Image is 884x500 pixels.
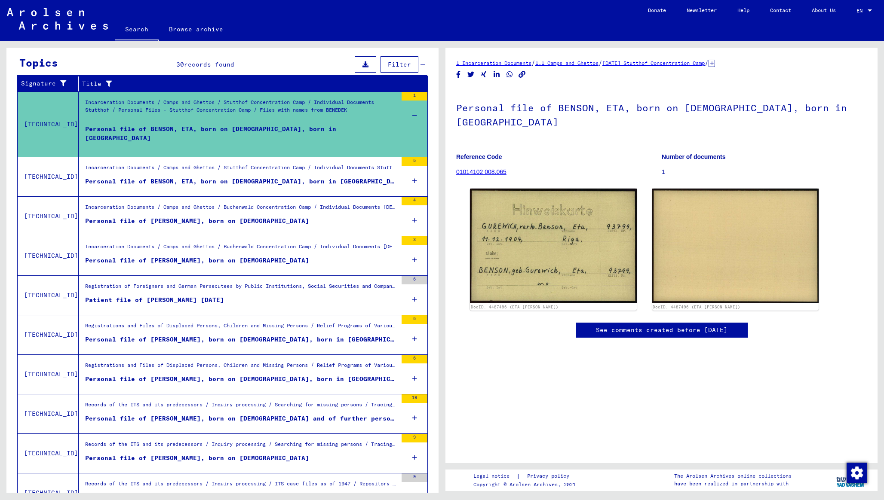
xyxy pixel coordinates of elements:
div: 5 [402,315,427,324]
mat-select-trigger: EN [856,7,863,14]
div: Records of the ITS and its predecessors / Inquiry processing / Searching for missing persons / Tr... [85,440,397,452]
div: 6 [402,276,427,284]
div: Incarceration Documents / Camps and Ghettos / Buchenwald Concentration Camp / Individual Document... [85,203,397,215]
button: Share on Xing [479,69,488,80]
div: Personal file of [PERSON_NAME], born on [DEMOGRAPHIC_DATA] [85,256,309,265]
div: | [473,472,580,481]
a: Privacy policy [520,472,580,481]
div: Personal file of BENSON, ETA, born on [DEMOGRAPHIC_DATA], born in [GEOGRAPHIC_DATA] [85,125,397,150]
img: Arolsen_neg.svg [7,8,108,30]
p: have been realized in partnership with [674,480,792,488]
div: 6 [402,355,427,363]
div: Incarceration Documents / Camps and Ghettos / Buchenwald Concentration Camp / Individual Document... [85,243,397,255]
a: Browse archive [159,19,233,40]
a: DocID: 4487496 (ETA [PERSON_NAME]) [653,305,740,309]
div: 3 [402,236,427,245]
img: 002.jpg [652,189,819,303]
span: / [599,59,602,67]
div: Signature [21,77,80,91]
button: Share on Twitter [467,69,476,80]
div: Incarceration Documents / Camps and Ghettos / Stutthof Concentration Camp / Individual Documents ... [85,164,397,176]
div: Records of the ITS and its predecessors / Inquiry processing / ITS case files as of 1947 / Reposi... [85,480,397,492]
p: The Arolsen Archives online collections [674,472,792,480]
div: Registrations and Files of Displaced Persons, Children and Missing Persons / Relief Programs of V... [85,361,397,373]
div: Personal file of [PERSON_NAME], born on [DEMOGRAPHIC_DATA] [85,454,309,463]
button: Copy link [518,69,527,80]
a: [DATE] Stutthof Concentration Camp [602,60,705,66]
button: Share on WhatsApp [505,69,514,80]
div: Personal file of [PERSON_NAME], born on [DEMOGRAPHIC_DATA] and of further persons [85,414,397,423]
a: 1 Incarceration Documents [456,60,531,66]
div: Patient file of [PERSON_NAME] [DATE] [85,296,224,305]
div: Personal file of [PERSON_NAME], born on [DEMOGRAPHIC_DATA], born in [GEOGRAPHIC_DATA] [85,335,397,344]
div: Personal file of BENSON, ETA, born on [DEMOGRAPHIC_DATA], born in [GEOGRAPHIC_DATA] [85,177,397,186]
div: Title [82,77,419,91]
img: Zustimmung ändern [847,463,867,483]
a: Search [115,19,159,41]
a: Legal notice [473,472,516,481]
img: 001.jpg [470,189,637,302]
b: Reference Code [456,153,502,160]
div: Registration of Foreigners and German Persecutees by Public Institutions, Social Securities and C... [85,282,397,294]
td: [TECHNICAL_ID] [18,354,79,394]
span: / [531,59,535,67]
td: [TECHNICAL_ID] [18,433,79,473]
td: [TECHNICAL_ID] [18,394,79,433]
div: Personal file of [PERSON_NAME], born on [DEMOGRAPHIC_DATA], born in [GEOGRAPHIC_DATA] [85,375,397,384]
button: Filter [381,56,418,73]
p: 1 [662,168,867,177]
div: 9 [402,473,427,482]
button: Share on Facebook [454,69,463,80]
a: 01014102 008.065 [456,168,506,175]
span: Filter [388,61,411,68]
div: Personal file of [PERSON_NAME], born on [DEMOGRAPHIC_DATA] [85,216,309,226]
a: 1.1 Camps and Ghettos [535,60,599,66]
div: Title [82,79,411,88]
b: Number of documents [662,153,726,160]
h1: Personal file of BENSON, ETA, born on [DEMOGRAPHIC_DATA], born in [GEOGRAPHIC_DATA] [456,88,867,140]
td: [TECHNICAL_ID] [18,315,79,354]
td: [TECHNICAL_ID] [18,275,79,315]
span: / [705,59,709,67]
div: 19 [402,394,427,403]
a: DocID: 4487496 (ETA [PERSON_NAME]) [471,305,559,309]
div: Registrations and Files of Displaced Persons, Children and Missing Persons / Relief Programs of V... [85,322,397,334]
img: yv_logo.png [835,469,867,491]
div: 4 [402,197,427,205]
div: 9 [402,434,427,442]
div: Incarceration Documents / Camps and Ghettos / Stutthof Concentration Camp / Individual Documents ... [85,98,397,128]
div: Records of the ITS and its predecessors / Inquiry processing / Searching for missing persons / Tr... [85,401,397,413]
td: [TECHNICAL_ID] [18,196,79,236]
div: Signature [21,79,72,88]
td: [TECHNICAL_ID] [18,236,79,275]
a: See comments created before [DATE] [596,326,727,335]
p: Copyright © Arolsen Archives, 2021 [473,481,580,488]
button: Share on LinkedIn [492,69,501,80]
